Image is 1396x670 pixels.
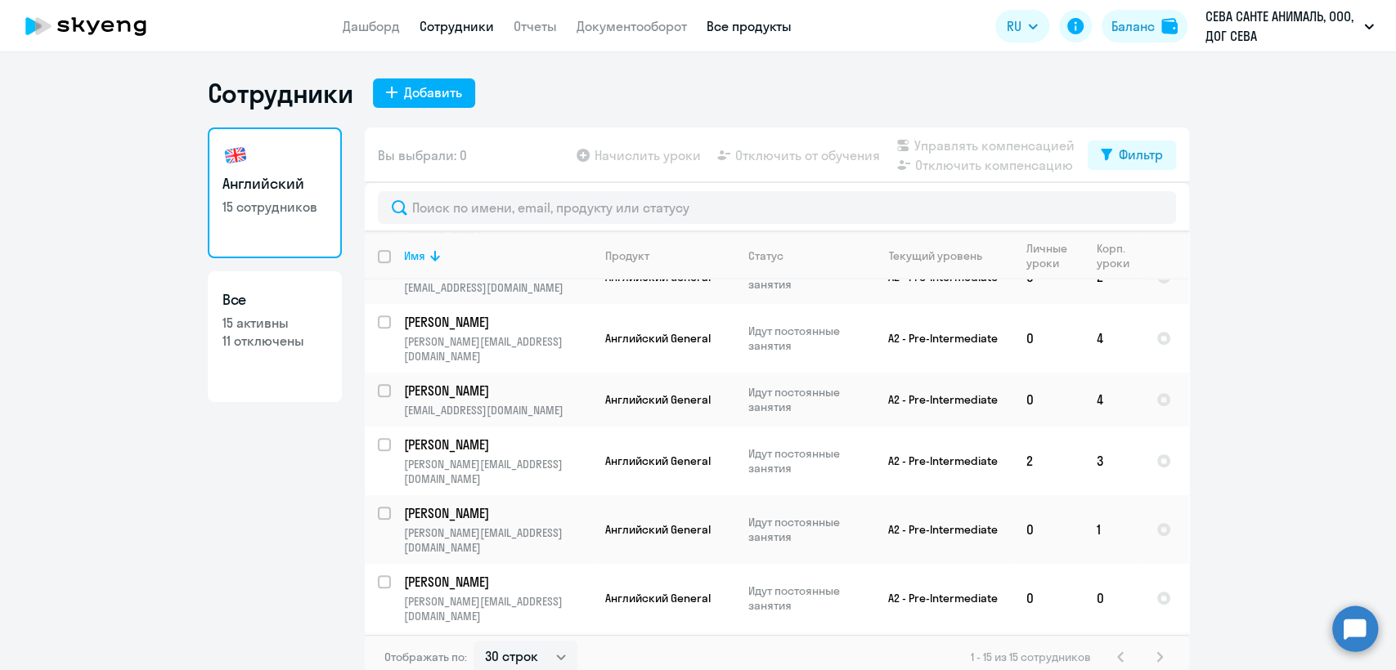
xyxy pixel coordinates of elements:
[404,573,591,591] a: [PERSON_NAME]
[605,331,711,346] span: Английский General
[404,525,591,555] p: [PERSON_NAME][EMAIL_ADDRESS][DOMAIN_NAME]
[748,515,860,544] p: Идут постоянные занятия
[404,83,462,102] div: Добавить
[1084,427,1143,495] td: 3
[343,18,400,34] a: Дашборд
[1007,16,1021,36] span: RU
[1102,10,1187,42] button: Балансbalance
[1084,495,1143,564] td: 1
[222,142,249,168] img: english
[1161,18,1178,34] img: balance
[605,392,711,407] span: Английский General
[404,435,591,453] a: [PERSON_NAME]
[208,271,342,402] a: Все15 активны11 отключены
[995,10,1049,42] button: RU
[404,403,591,418] p: [EMAIL_ADDRESS][DOMAIN_NAME]
[861,304,1013,373] td: A2 - Pre-Intermediate
[1084,304,1143,373] td: 4
[373,78,475,108] button: Добавить
[1013,495,1084,564] td: 0
[222,314,327,332] p: 15 активны
[748,446,860,476] p: Идут постоянные занятия
[605,522,711,537] span: Английский General
[874,248,1012,263] div: Текущий уровень
[1111,16,1155,36] div: Баланс
[420,18,494,34] a: Сотрудники
[605,453,711,468] span: Английский General
[1013,373,1084,427] td: 0
[378,191,1176,224] input: Поиск по имени, email, продукту или статусу
[514,18,557,34] a: Отчеты
[861,373,1013,427] td: A2 - Pre-Intermediate
[1013,304,1084,373] td: 0
[1205,7,1358,46] p: СЕВА САНТЕ АНИМАЛЬ, ООО, ДОГ СЕВА
[208,77,353,109] h1: Сотрудники
[605,591,711,605] span: Английский General
[748,248,860,263] div: Статус
[404,594,591,623] p: [PERSON_NAME][EMAIL_ADDRESS][DOMAIN_NAME]
[748,324,860,353] p: Идут постоянные занятия
[404,248,591,263] div: Имя
[1197,7,1382,46] button: СЕВА САНТЕ АНИМАЛЬ, ООО, ДОГ СЕВА
[861,495,1013,564] td: A2 - Pre-Intermediate
[971,650,1091,664] span: 1 - 15 из 15 сотрудников
[748,583,860,613] p: Идут постоянные занятия
[404,457,591,486] p: [PERSON_NAME][EMAIL_ADDRESS][DOMAIN_NAME]
[404,382,591,400] a: [PERSON_NAME]
[1026,241,1083,270] div: Личные уроки
[748,248,783,263] div: Статус
[1088,141,1176,170] button: Фильтр
[1119,145,1163,164] div: Фильтр
[861,427,1013,495] td: A2 - Pre-Intermediate
[605,248,649,263] div: Продукт
[222,289,327,310] h3: Все
[404,435,589,453] p: [PERSON_NAME]
[707,18,792,34] a: Все продукты
[1097,241,1132,270] div: Корп. уроки
[404,382,589,400] p: [PERSON_NAME]
[889,248,982,263] div: Текущий уровень
[1084,564,1143,632] td: 0
[1013,564,1084,632] td: 0
[605,248,734,263] div: Продукт
[577,18,687,34] a: Документооборот
[404,313,591,331] a: [PERSON_NAME]
[861,564,1013,632] td: A2 - Pre-Intermediate
[1084,373,1143,427] td: 4
[222,198,327,216] p: 15 сотрудников
[1013,427,1084,495] td: 2
[222,332,327,350] p: 11 отключены
[404,504,589,522] p: [PERSON_NAME]
[1097,241,1142,270] div: Корп. уроки
[384,650,467,664] span: Отображать по:
[1026,241,1072,270] div: Личные уроки
[404,334,591,364] p: [PERSON_NAME][EMAIL_ADDRESS][DOMAIN_NAME]
[404,248,425,263] div: Имя
[404,573,589,591] p: [PERSON_NAME]
[378,145,467,165] span: Вы выбрали: 0
[222,173,327,194] h3: Английский
[208,127,342,258] a: Английский15 сотрудников
[404,313,589,331] p: [PERSON_NAME]
[404,504,591,522] a: [PERSON_NAME]
[748,385,860,414] p: Идут постоянные занятия
[404,280,591,295] p: [EMAIL_ADDRESS][DOMAIN_NAME]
